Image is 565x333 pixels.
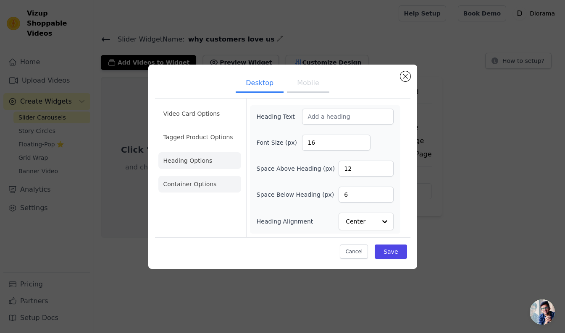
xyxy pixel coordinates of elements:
[236,75,284,93] button: Desktop
[257,217,315,226] label: Heading Alignment
[340,245,368,259] button: Cancel
[287,75,329,93] button: Mobile
[158,129,241,146] li: Tagged Product Options
[400,71,410,81] button: Close modal
[158,152,241,169] li: Heading Options
[257,112,302,121] label: Heading Text
[257,190,334,199] label: Space Below Heading (px)
[158,105,241,122] li: Video Card Options
[257,138,302,147] label: Font Size (px)
[530,299,555,325] a: Open chat
[257,164,335,173] label: Space Above Heading (px)
[375,245,407,259] button: Save
[158,176,241,193] li: Container Options
[302,109,393,125] input: Add a heading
